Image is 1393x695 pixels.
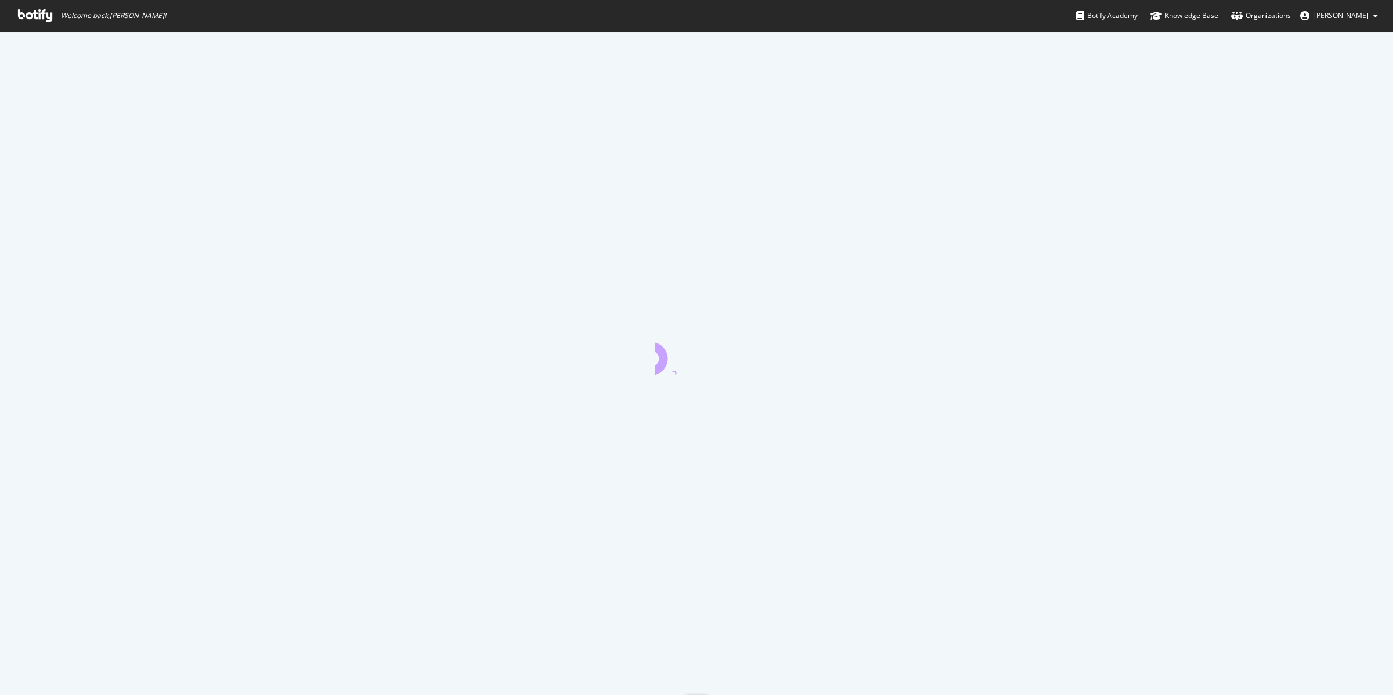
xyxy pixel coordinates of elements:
[1314,10,1369,20] span: Brendan O'Connell
[1291,6,1387,25] button: [PERSON_NAME]
[1076,10,1138,21] div: Botify Academy
[1231,10,1291,21] div: Organizations
[61,11,166,20] span: Welcome back, [PERSON_NAME] !
[1150,10,1218,21] div: Knowledge Base
[655,333,738,375] div: animation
